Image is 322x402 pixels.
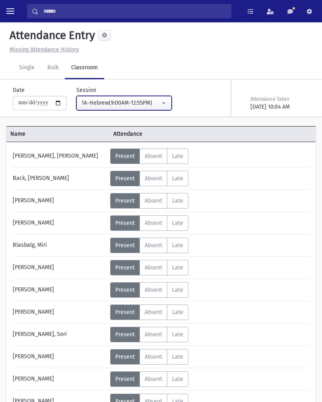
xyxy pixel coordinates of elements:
[6,29,95,42] h5: Attendance Entry
[39,4,231,18] input: Search
[145,287,162,293] span: Absent
[145,309,162,316] span: Absent
[172,175,183,182] span: Late
[3,4,17,18] button: toggle menu
[65,57,104,79] a: Classroom
[145,242,162,249] span: Absent
[115,197,135,204] span: Present
[13,57,41,79] a: Single
[145,197,162,204] span: Absent
[172,153,183,160] span: Late
[110,304,188,320] div: AttTypes
[172,220,183,226] span: Late
[10,46,79,53] u: Missing Attendance History
[115,264,135,271] span: Present
[110,171,188,186] div: AttTypes
[110,193,188,209] div: AttTypes
[110,148,188,164] div: AttTypes
[9,193,110,209] div: [PERSON_NAME]
[9,238,110,253] div: Blasbalg, Miri
[115,175,135,182] span: Present
[115,153,135,160] span: Present
[9,349,110,365] div: [PERSON_NAME]
[115,242,135,249] span: Present
[9,171,110,186] div: Back, [PERSON_NAME]
[9,215,110,231] div: [PERSON_NAME]
[172,309,183,316] span: Late
[9,260,110,275] div: [PERSON_NAME]
[110,260,188,275] div: AttTypes
[76,96,172,110] button: 1A-Hebrew(9:00AM-12:55PM)
[145,264,162,271] span: Absent
[6,46,79,53] a: Missing Attendance History
[109,130,290,138] span: Attendance
[41,57,65,79] a: Bulk
[9,148,110,164] div: [PERSON_NAME], [PERSON_NAME]
[172,331,183,338] span: Late
[110,282,188,298] div: AttTypes
[9,304,110,320] div: [PERSON_NAME]
[13,86,25,94] label: Date
[172,264,183,271] span: Late
[115,220,135,226] span: Present
[172,197,183,204] span: Late
[250,96,308,103] div: Attendance Taken
[6,130,109,138] span: Name
[172,353,183,360] span: Late
[110,327,188,342] div: AttTypes
[115,331,135,338] span: Present
[250,103,308,111] div: [DATE] 10:04 AM
[115,287,135,293] span: Present
[110,349,188,365] div: AttTypes
[145,331,162,338] span: Absent
[145,153,162,160] span: Absent
[9,327,110,342] div: [PERSON_NAME], Sori
[110,238,188,253] div: AttTypes
[145,353,162,360] span: Absent
[9,282,110,298] div: [PERSON_NAME]
[110,215,188,231] div: AttTypes
[9,371,110,387] div: [PERSON_NAME]
[172,287,183,293] span: Late
[115,309,135,316] span: Present
[172,242,183,249] span: Late
[81,99,160,107] div: 1A-Hebrew(9:00AM-12:55PM)
[145,220,162,226] span: Absent
[76,86,96,94] label: Session
[115,353,135,360] span: Present
[145,175,162,182] span: Absent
